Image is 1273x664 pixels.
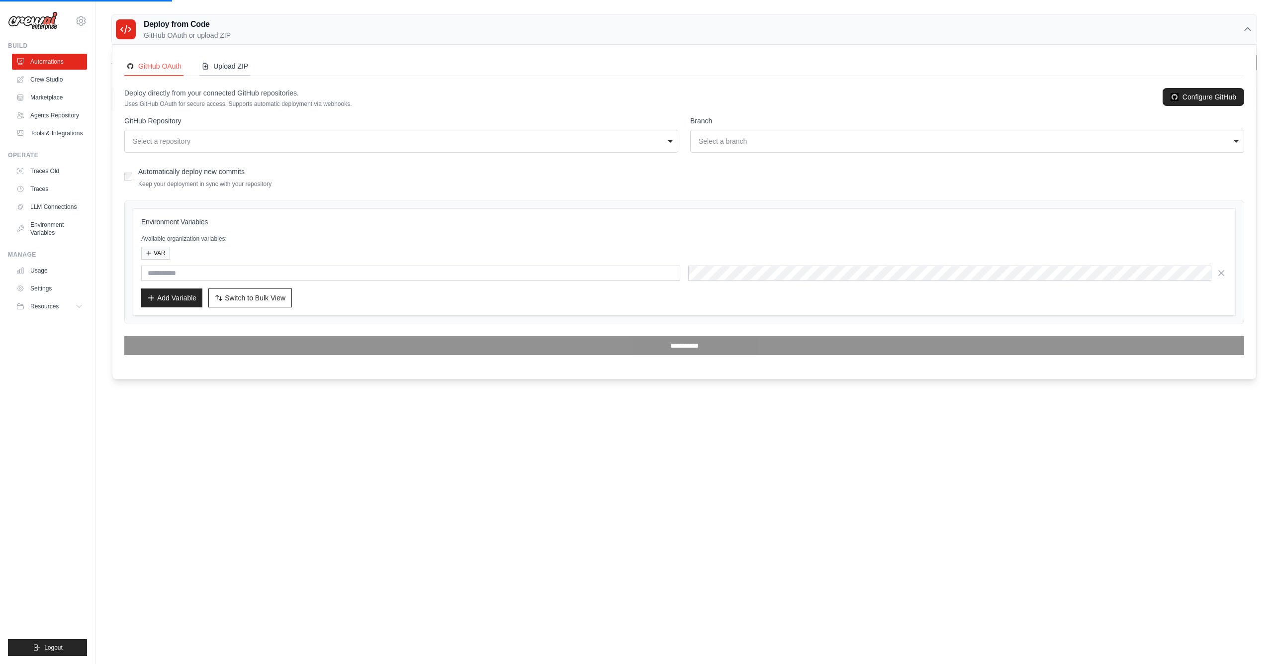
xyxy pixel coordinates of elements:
[111,67,333,77] p: Manage and monitor your active crew automations from this dashboard.
[699,136,1230,146] div: Select a branch
[138,168,245,176] label: Automatically deploy new commits
[124,100,352,108] p: Uses GitHub OAuth for secure access. Supports automatic deployment via webhooks.
[690,116,1244,126] label: Branch
[144,30,231,40] p: GitHub OAuth or upload ZIP
[12,107,87,123] a: Agents Repository
[201,61,248,71] div: Upload ZIP
[133,136,664,146] div: Select a repository
[12,181,87,197] a: Traces
[8,11,58,30] img: Logo
[1171,93,1179,101] img: GitHub
[111,53,333,67] h2: Automations Live
[12,199,87,215] a: LLM Connections
[208,288,292,307] button: Switch to Bulk View
[1163,88,1244,106] a: Configure GitHub
[12,72,87,88] a: Crew Studio
[225,293,285,303] span: Switch to Bulk View
[8,639,87,656] button: Logout
[126,62,134,70] img: GitHub
[8,151,87,159] div: Operate
[144,18,231,30] h3: Deploy from Code
[12,90,87,105] a: Marketplace
[141,247,170,260] button: VAR
[124,57,1244,76] nav: Deployment Source
[124,57,183,76] button: GitHubGitHub OAuth
[12,125,87,141] a: Tools & Integrations
[199,57,250,76] button: Upload ZIP
[12,163,87,179] a: Traces Old
[44,644,63,652] span: Logout
[138,180,272,188] p: Keep your deployment in sync with your repository
[12,217,87,241] a: Environment Variables
[111,89,294,109] th: Crew
[126,61,182,71] div: GitHub OAuth
[141,235,1227,243] p: Available organization variables:
[124,88,352,98] p: Deploy directly from your connected GitHub repositories.
[12,263,87,279] a: Usage
[8,42,87,50] div: Build
[12,281,87,296] a: Settings
[8,251,87,259] div: Manage
[12,298,87,314] button: Resources
[30,302,59,310] span: Resources
[141,288,202,307] button: Add Variable
[141,217,1227,227] h3: Environment Variables
[12,54,87,70] a: Automations
[124,116,678,126] label: GitHub Repository
[1223,616,1273,664] iframe: Chat Widget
